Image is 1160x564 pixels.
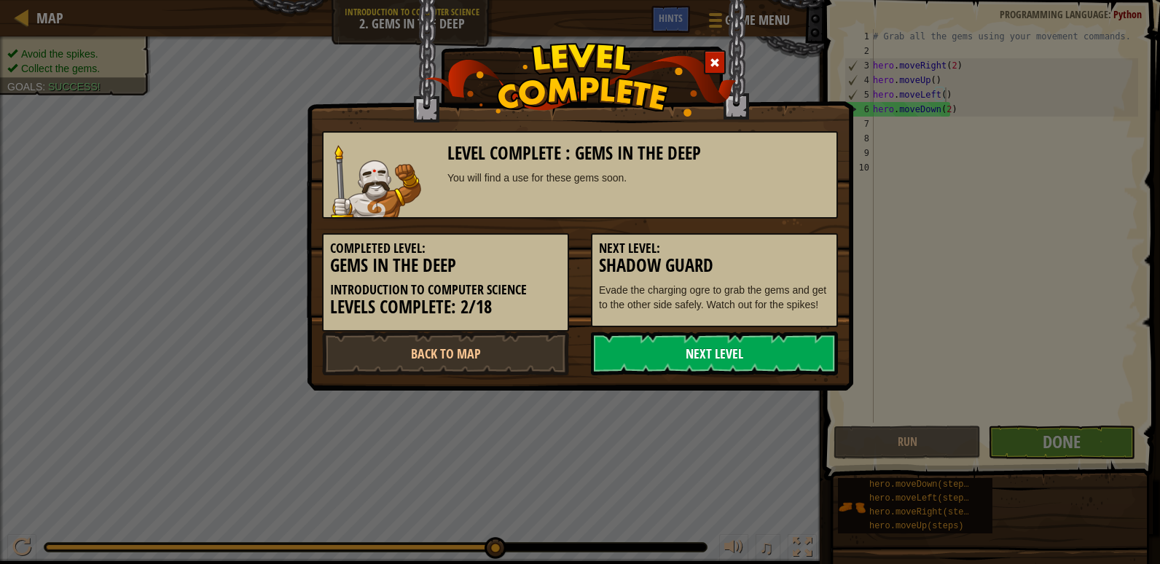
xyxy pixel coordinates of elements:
[331,145,421,217] img: goliath.png
[330,283,561,297] h5: Introduction to Computer Science
[591,332,838,375] a: Next Level
[599,241,830,256] h5: Next Level:
[330,256,561,275] h3: Gems in the Deep
[330,241,561,256] h5: Completed Level:
[322,332,569,375] a: Back to Map
[424,43,737,117] img: level_complete.png
[599,256,830,275] h3: Shadow Guard
[447,144,830,163] h3: Level Complete : Gems in the Deep
[330,297,561,317] h3: Levels Complete: 2/18
[447,171,830,185] div: You will find a use for these gems soon.
[599,283,830,312] p: Evade the charging ogre to grab the gems and get to the other side safely. Watch out for the spikes!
